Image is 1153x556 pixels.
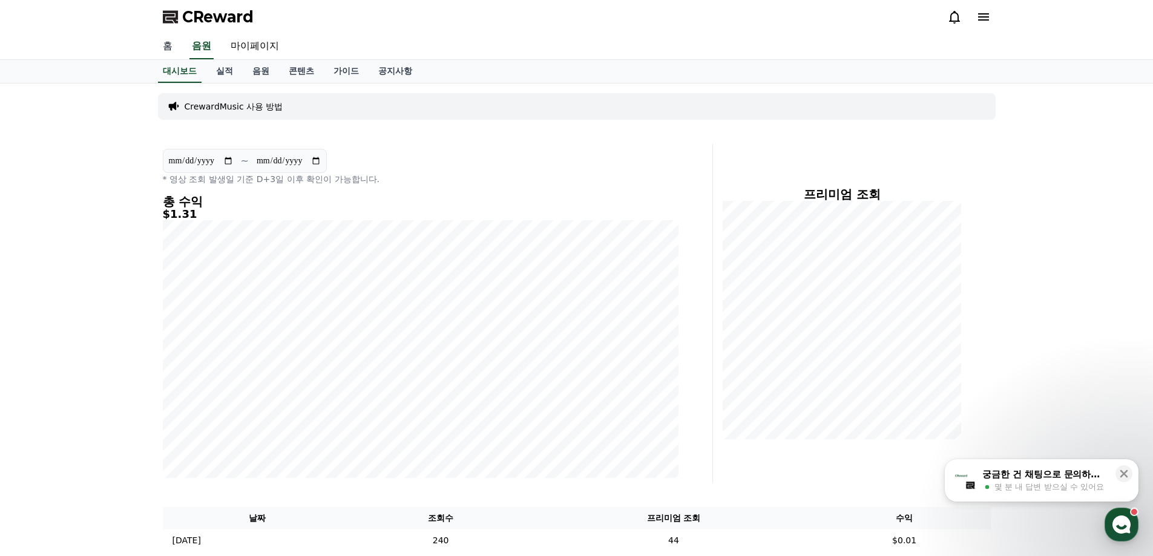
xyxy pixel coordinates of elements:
[172,534,201,547] p: [DATE]
[723,188,962,201] h4: 프리미엄 조회
[111,402,125,412] span: 대화
[163,7,254,27] a: CReward
[163,507,352,529] th: 날짜
[324,60,369,83] a: 가이드
[818,507,991,529] th: 수익
[163,195,678,208] h4: 총 수익
[163,173,678,185] p: * 영상 조회 발생일 기준 D+3일 이후 확인이 가능합니다.
[369,60,422,83] a: 공지사항
[38,402,45,411] span: 홈
[4,384,80,414] a: 홈
[206,60,243,83] a: 실적
[529,529,818,552] td: 44
[818,529,991,552] td: $0.01
[243,60,279,83] a: 음원
[80,384,156,414] a: 대화
[241,154,249,168] p: ~
[189,34,214,59] a: 음원
[153,34,182,59] a: 홈
[163,208,678,220] h5: $1.31
[187,402,202,411] span: 설정
[352,507,529,529] th: 조회수
[529,507,818,529] th: 프리미엄 조회
[221,34,289,59] a: 마이페이지
[158,60,202,83] a: 대시보드
[156,384,232,414] a: 설정
[352,529,529,552] td: 240
[182,7,254,27] span: CReward
[279,60,324,83] a: 콘텐츠
[185,100,283,113] a: CrewardMusic 사용 방법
